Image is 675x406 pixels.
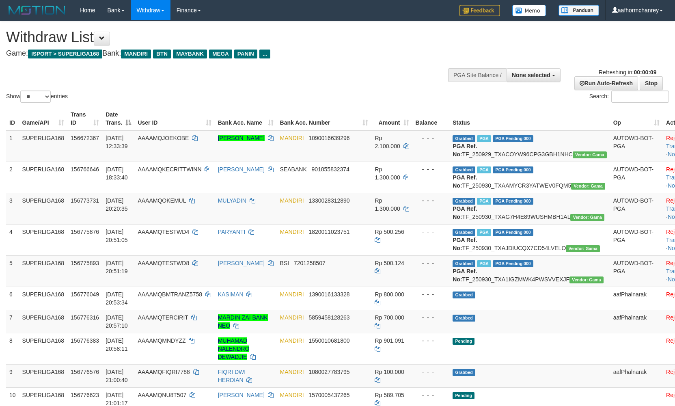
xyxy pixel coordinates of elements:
span: Vendor URL: https://trx31.1velocity.biz [573,151,607,158]
td: SUPERLIGA168 [19,193,68,224]
td: TF_250930_TXAAMYCR3YATWEV0FQM5 [449,162,610,193]
span: Marked by aafmaleo [477,229,491,236]
span: BTN [153,50,171,58]
b: PGA Ref. No: [453,205,477,220]
span: MEGA [209,50,232,58]
a: Run Auto-Refresh [574,76,638,90]
span: Pending [453,338,474,345]
span: Grabbed [453,292,475,298]
span: AAAAMQTERCIRIT [138,314,188,321]
span: MANDIRI [280,197,304,204]
a: MUHAMAD NALENDRO DEWADJIE [218,337,250,360]
span: MANDIRI [280,229,304,235]
span: Rp 2.100.000 [375,135,400,149]
span: Marked by aafmaleo [477,260,491,267]
b: PGA Ref. No: [453,237,477,251]
th: ID [6,107,19,130]
div: - - - [416,134,446,142]
div: PGA Site Balance / [448,68,507,82]
span: Pending [453,392,474,399]
span: ... [259,50,270,58]
span: BSI [280,260,289,266]
a: PARYANTI [218,229,246,235]
span: Copy 1080027783795 to clipboard [308,369,349,375]
span: None selected [512,72,550,78]
span: Rp 589.705 [375,392,404,398]
span: MANDIRI [280,369,304,375]
th: Amount: activate to sort column ascending [371,107,412,130]
td: SUPERLIGA168 [19,162,68,193]
span: 156672367 [71,135,99,141]
td: 5 [6,255,19,287]
span: Rp 1.300.000 [375,166,400,181]
td: SUPERLIGA168 [19,364,68,387]
span: Grabbed [453,315,475,322]
span: AAAAMQKECRITTWINN [138,166,201,173]
div: - - - [416,228,446,236]
span: [DATE] 20:20:35 [106,197,128,212]
td: AUTOWD-BOT-PGA [610,255,663,287]
span: [DATE] 20:58:11 [106,337,128,352]
span: AAAAMQNU8T507 [138,392,186,398]
td: 3 [6,193,19,224]
div: - - - [416,290,446,298]
td: TF_250930_TXAJDIUCQX7CD54LVELO [449,224,610,255]
span: Rp 1.300.000 [375,197,400,212]
span: [DATE] 12:33:39 [106,135,128,149]
span: [DATE] 20:57:10 [106,314,128,329]
img: Feedback.jpg [459,5,500,16]
td: 1 [6,130,19,162]
td: 2 [6,162,19,193]
th: Bank Acc. Name: activate to sort column ascending [215,107,277,130]
span: Copy 1390016133328 to clipboard [308,291,349,298]
a: [PERSON_NAME] [218,166,265,173]
span: Copy 1820011023751 to clipboard [308,229,349,235]
span: 156776316 [71,314,99,321]
span: ISPORT > SUPERLIGA168 [28,50,102,58]
span: 156776383 [71,337,99,344]
td: 4 [6,224,19,255]
span: [DATE] 20:51:05 [106,229,128,243]
th: Bank Acc. Number: activate to sort column ascending [277,107,372,130]
td: 8 [6,333,19,364]
span: 156775876 [71,229,99,235]
button: None selected [507,68,561,82]
span: MANDIRI [280,291,304,298]
div: - - - [416,391,446,399]
span: MANDIRI [280,314,304,321]
span: Refreshing in: [599,69,656,76]
span: AAAAMQFIQRI7788 [138,369,190,375]
span: 156776049 [71,291,99,298]
td: SUPERLIGA168 [19,310,68,333]
span: Grabbed [453,198,475,205]
span: Marked by aafsengchandara [477,135,491,142]
th: Op: activate to sort column ascending [610,107,663,130]
td: TF_250929_TXACOYW96CPG3GBH1NHC [449,130,610,162]
span: 156776576 [71,369,99,375]
a: Stop [640,76,663,90]
span: 156776623 [71,392,99,398]
td: AUTOWD-BOT-PGA [610,130,663,162]
span: Rp 100.000 [375,369,404,375]
td: AUTOWD-BOT-PGA [610,193,663,224]
span: PGA Pending [493,135,533,142]
td: SUPERLIGA168 [19,333,68,364]
span: Copy 1570005437265 to clipboard [308,392,349,398]
select: Showentries [20,91,51,103]
span: Rp 901.091 [375,337,404,344]
th: Balance [412,107,450,130]
td: aafPhalnarak [610,287,663,310]
span: PANIN [234,50,257,58]
input: Search: [611,91,669,103]
span: Vendor URL: https://trx31.1velocity.biz [571,183,605,190]
span: [DATE] 21:00:40 [106,369,128,383]
span: 156773731 [71,197,99,204]
td: 7 [6,310,19,333]
span: Copy 1090016639296 to clipboard [308,135,349,141]
span: Grabbed [453,166,475,173]
span: Vendor URL: https://trx31.1velocity.biz [570,214,604,221]
span: AAAAMQTESTWD8 [138,260,189,266]
a: [PERSON_NAME] [218,392,265,398]
b: PGA Ref. No: [453,143,477,158]
span: AAAAMQOKEMUL [138,197,186,204]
